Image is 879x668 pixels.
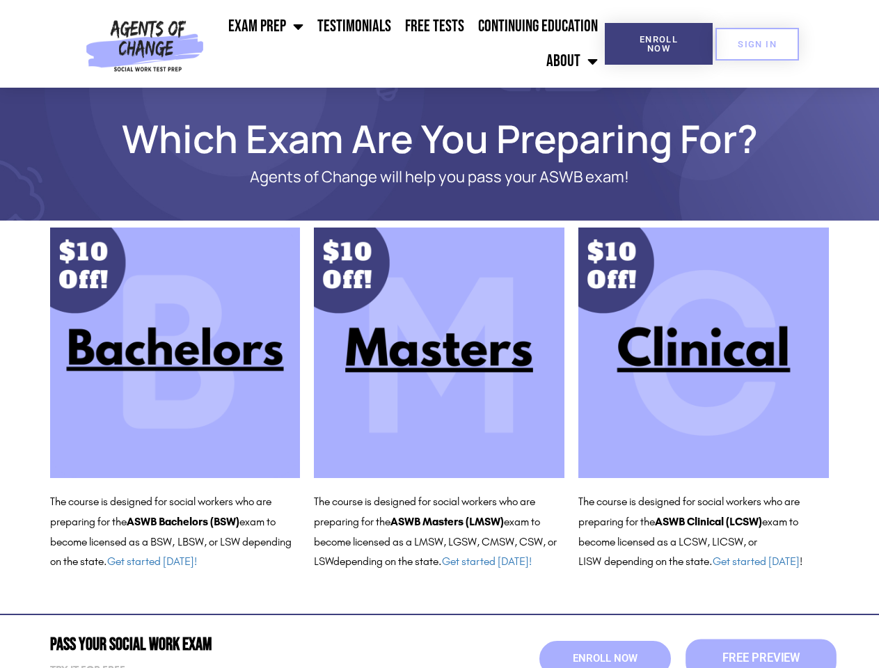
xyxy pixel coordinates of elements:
[50,492,301,572] p: The course is designed for social workers who are preparing for the exam to become licensed as a ...
[127,515,239,528] b: ASWB Bachelors (BSW)
[578,492,829,572] p: The course is designed for social workers who are preparing for the exam to become licensed as a ...
[709,555,802,568] span: . !
[99,168,781,186] p: Agents of Change will help you pass your ASWB exam!
[310,9,398,44] a: Testimonials
[107,555,197,568] a: Get started [DATE]!
[314,492,564,572] p: The course is designed for social workers who are preparing for the exam to become licensed as a ...
[655,515,762,528] b: ASWB Clinical (LCSW)
[50,636,433,653] h2: Pass Your Social Work Exam
[715,28,799,61] a: SIGN IN
[605,23,713,65] a: Enroll Now
[333,555,532,568] span: depending on the state.
[209,9,605,79] nav: Menu
[722,653,799,665] span: Free Preview
[738,40,777,49] span: SIGN IN
[398,9,471,44] a: Free Tests
[604,555,709,568] span: depending on the state
[573,653,638,664] span: Enroll Now
[390,515,504,528] b: ASWB Masters (LMSW)
[713,555,800,568] a: Get started [DATE]
[627,35,690,53] span: Enroll Now
[221,9,310,44] a: Exam Prep
[442,555,532,568] a: Get started [DATE]!
[471,9,605,44] a: Continuing Education
[43,122,837,154] h1: Which Exam Are You Preparing For?
[539,44,605,79] a: About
